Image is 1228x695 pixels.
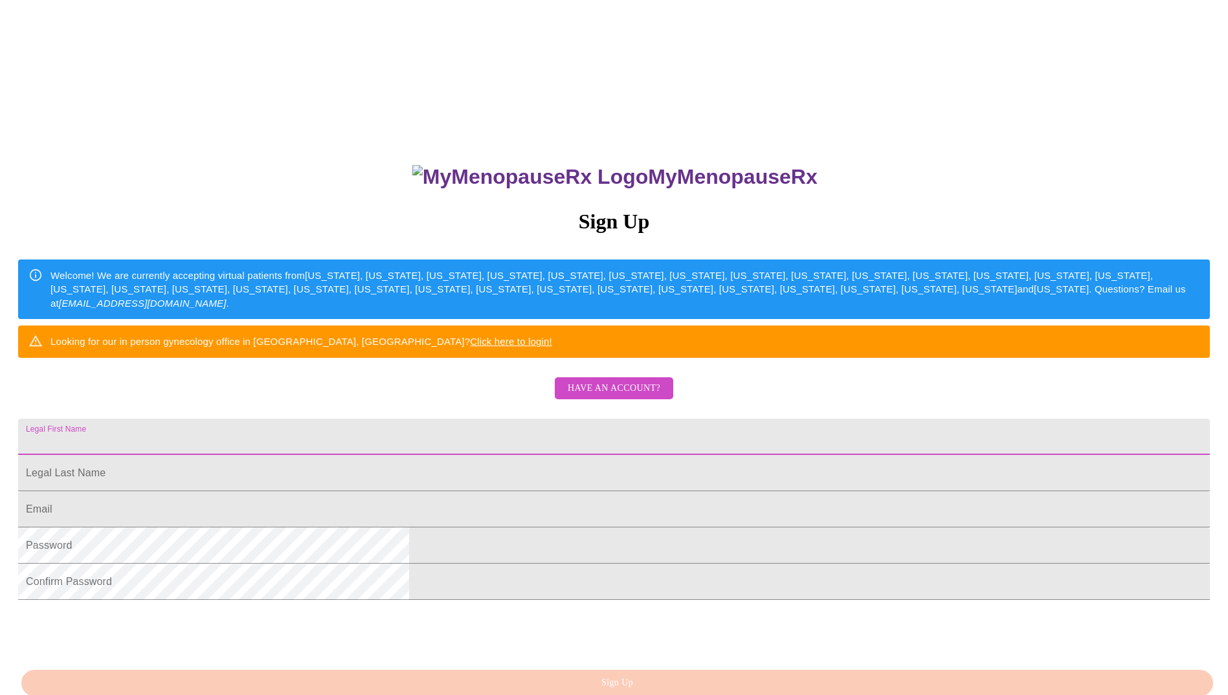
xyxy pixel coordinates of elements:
button: Have an account? [555,377,673,400]
img: MyMenopauseRx Logo [412,165,648,189]
span: Have an account? [568,381,660,397]
div: Welcome! We are currently accepting virtual patients from [US_STATE], [US_STATE], [US_STATE], [US... [50,263,1200,315]
iframe: reCAPTCHA [18,606,215,657]
h3: MyMenopauseRx [20,165,1211,189]
h3: Sign Up [18,210,1210,234]
div: Looking for our in person gynecology office in [GEOGRAPHIC_DATA], [GEOGRAPHIC_DATA]? [50,329,552,353]
a: Have an account? [552,391,676,402]
a: Click here to login! [470,336,552,347]
em: [EMAIL_ADDRESS][DOMAIN_NAME] [59,298,227,309]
